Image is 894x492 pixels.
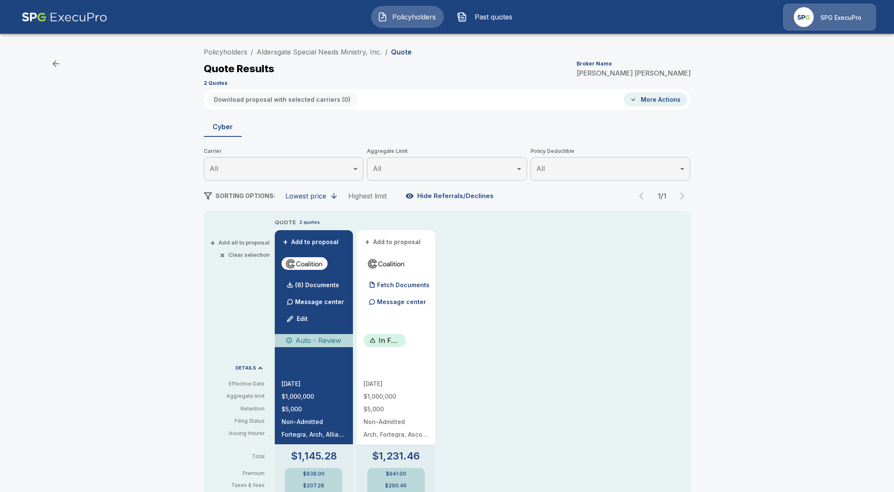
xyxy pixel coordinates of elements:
[783,4,876,30] a: Agency IconSPG ExecuPro
[211,392,265,400] p: Aggregate limit
[235,366,256,370] p: DETAILS
[211,405,265,413] p: Retention
[379,335,400,345] p: In Force
[204,147,364,155] span: Carrier
[348,192,387,200] div: Highest limit
[364,394,428,400] p: $1,000,000
[204,48,247,56] a: Policyholders
[211,454,271,459] p: Total
[204,47,412,57] nav: breadcrumb
[204,117,242,137] button: Cyber
[22,4,107,30] img: AA Logo
[285,257,324,270] img: coalitioncyber
[216,192,275,199] span: SORTING OPTIONS:
[211,417,265,425] p: Filing Status
[577,70,691,76] p: [PERSON_NAME] [PERSON_NAME]
[404,188,497,204] button: Hide Referrals/Declines
[371,6,444,28] button: Policyholders IconPolicyholders
[377,12,388,22] img: Policyholders Icon
[794,7,814,27] img: Agency Icon
[211,471,271,476] p: Premium
[299,219,320,226] p: 2 quotes
[470,12,517,22] span: Past quotes
[391,49,412,55] p: Quote
[373,164,381,173] span: All
[204,64,274,74] p: Quote Results
[530,147,691,155] span: Policy Deductible
[365,239,370,245] span: +
[221,252,270,258] button: ×Clear selection
[364,419,428,425] p: Non-Admitted
[283,310,312,327] button: Edit
[820,14,861,22] p: SPG ExecuPro
[210,240,215,245] span: +
[282,394,346,400] p: $1,000,000
[295,282,339,288] p: (6) Documents
[386,471,406,476] p: $941.00
[212,240,270,245] button: +Add all to proposal
[364,381,428,387] p: [DATE]
[364,406,428,412] p: $5,000
[275,218,296,227] p: QUOTE
[283,239,288,245] span: +
[207,92,357,106] button: Download proposal with selected carriers (0)
[211,483,271,488] p: Taxes & fees
[536,164,545,173] span: All
[282,419,346,425] p: Non-Admitted
[451,6,523,28] button: Past quotes IconPast quotes
[385,483,407,488] p: $290.46
[257,48,382,56] a: Aldersgate Special Needs Ministry, Inc.
[210,164,218,173] span: All
[624,92,687,106] button: More Actions
[367,257,406,270] img: coalitioncyber
[577,61,612,66] p: Broker Name
[364,237,423,247] button: +Add to proposal
[251,47,253,57] li: /
[364,432,428,438] p: Arch, Fortegra, Ascot, Allianz, Aspen
[457,12,467,22] img: Past quotes Icon
[211,380,265,388] p: Effective Date
[282,432,346,438] p: Fortegra, Arch, Allianz, Aspen, Vantage
[391,12,437,22] span: Policyholders
[367,147,527,155] span: Aggregate Limit
[282,406,346,412] p: $5,000
[295,297,344,306] p: Message center
[303,471,325,476] p: $938.00
[211,429,265,437] p: Issuing Insurer
[295,335,341,345] p: Auto - Review
[282,381,346,387] p: [DATE]
[303,483,324,488] p: $207.28
[204,81,227,86] p: 2 Quotes
[377,297,426,306] p: Message center
[372,451,420,461] p: $1,231.46
[220,252,225,258] span: ×
[653,193,670,199] p: 1 / 1
[285,192,326,200] div: Lowest price
[282,237,341,247] button: +Add to proposal
[377,282,429,288] p: Fetch Documents
[385,47,388,57] li: /
[291,451,337,461] p: $1,145.28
